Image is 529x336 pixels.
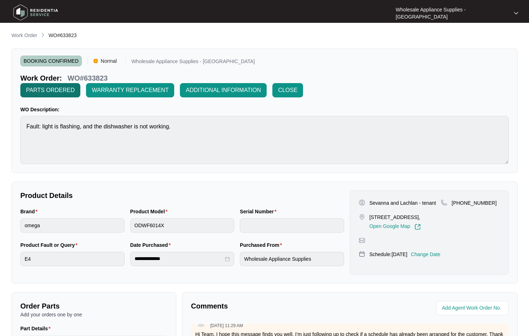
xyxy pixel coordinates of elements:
p: WO Description: [20,106,509,113]
img: map-pin [359,214,365,220]
p: Work Order: [20,73,62,83]
img: map-pin [441,199,447,206]
p: WO#633823 [67,73,107,83]
img: dropdown arrow [514,11,518,15]
span: CLOSE [278,86,297,95]
label: Serial Number [240,208,279,215]
img: residentia service logo [11,2,61,23]
input: Product Model [130,218,235,233]
img: map-pin [359,237,365,244]
label: Product Model [130,208,171,215]
p: [STREET_ADDRESS], [369,214,421,221]
label: Brand [20,208,40,215]
button: ADDITIONAL INFORMATION [180,83,267,97]
button: WARRANTY REPLACEMENT [86,83,174,97]
p: Schedule: [DATE] [369,251,407,258]
img: chevron-right [40,32,46,38]
textarea: Fault: light is flashing, and the dishwasher is not working. [20,116,509,164]
p: Comments [191,301,345,311]
p: Change Date [411,251,440,258]
p: [PHONE_NUMBER] [452,199,497,207]
label: Part Details [20,325,54,332]
img: map-pin [359,251,365,257]
a: Open Google Map [369,224,421,230]
p: Add your orders one by one [20,311,167,318]
span: ADDITIONAL INFORMATION [186,86,261,95]
span: WARRANTY REPLACEMENT [92,86,168,95]
span: BOOKING CONFIRMED [20,56,82,66]
label: Date Purchased [130,241,173,249]
input: Purchased From [240,252,344,266]
input: Serial Number [240,218,344,233]
p: [DATE] 11:29 AM [210,324,243,328]
input: Product Fault or Query [20,252,125,266]
img: Vercel Logo [94,59,98,63]
img: user-pin [359,199,365,206]
p: Wholesale Appliance Supplies - [GEOGRAPHIC_DATA] [396,6,508,20]
p: Product Details [20,190,344,200]
p: Wholesale Appliance Supplies - [GEOGRAPHIC_DATA] [131,59,255,66]
button: PARTS ORDERED [20,83,80,97]
span: WO#633823 [49,32,77,38]
img: Link-External [414,224,421,230]
input: Date Purchased [135,255,224,263]
a: Work Order [10,32,39,40]
span: Normal [98,56,120,66]
input: Add Agent Work Order No. [442,304,504,312]
p: Sevanna and Lachlan - tenant [369,199,436,207]
label: Product Fault or Query [20,241,80,249]
label: Purchased From [240,241,285,249]
input: Brand [20,218,125,233]
button: CLOSE [272,83,303,97]
p: Order Parts [20,301,167,311]
span: PARTS ORDERED [26,86,75,95]
p: Work Order [11,32,37,39]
